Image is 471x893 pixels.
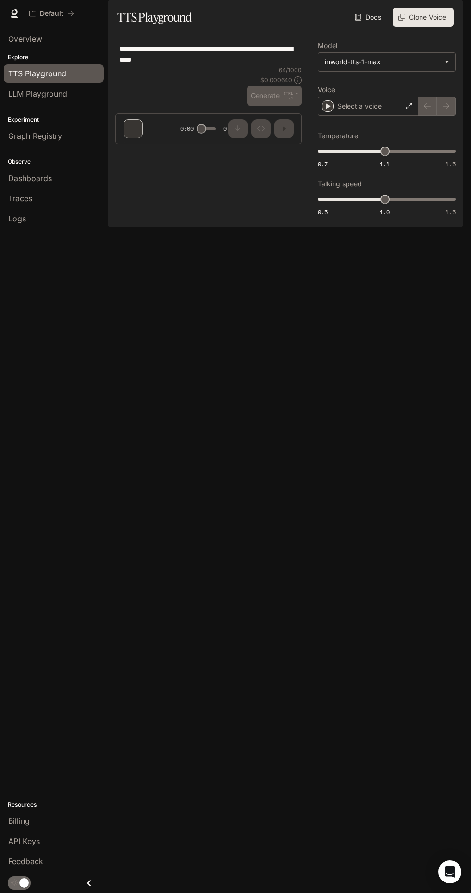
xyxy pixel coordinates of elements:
[380,208,390,216] span: 1.0
[318,53,455,71] div: inworld-tts-1-max
[446,208,456,216] span: 1.5
[353,8,385,27] a: Docs
[318,160,328,168] span: 0.7
[40,10,63,18] p: Default
[279,66,302,74] p: 64 / 1000
[446,160,456,168] span: 1.5
[393,8,454,27] button: Clone Voice
[117,8,192,27] h1: TTS Playground
[380,160,390,168] span: 1.1
[438,860,461,883] div: Open Intercom Messenger
[318,133,358,139] p: Temperature
[260,76,292,84] p: $ 0.000640
[318,86,335,93] p: Voice
[25,4,78,23] button: All workspaces
[318,208,328,216] span: 0.5
[318,181,362,187] p: Talking speed
[325,57,440,67] div: inworld-tts-1-max
[318,42,337,49] p: Model
[337,101,382,111] p: Select a voice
